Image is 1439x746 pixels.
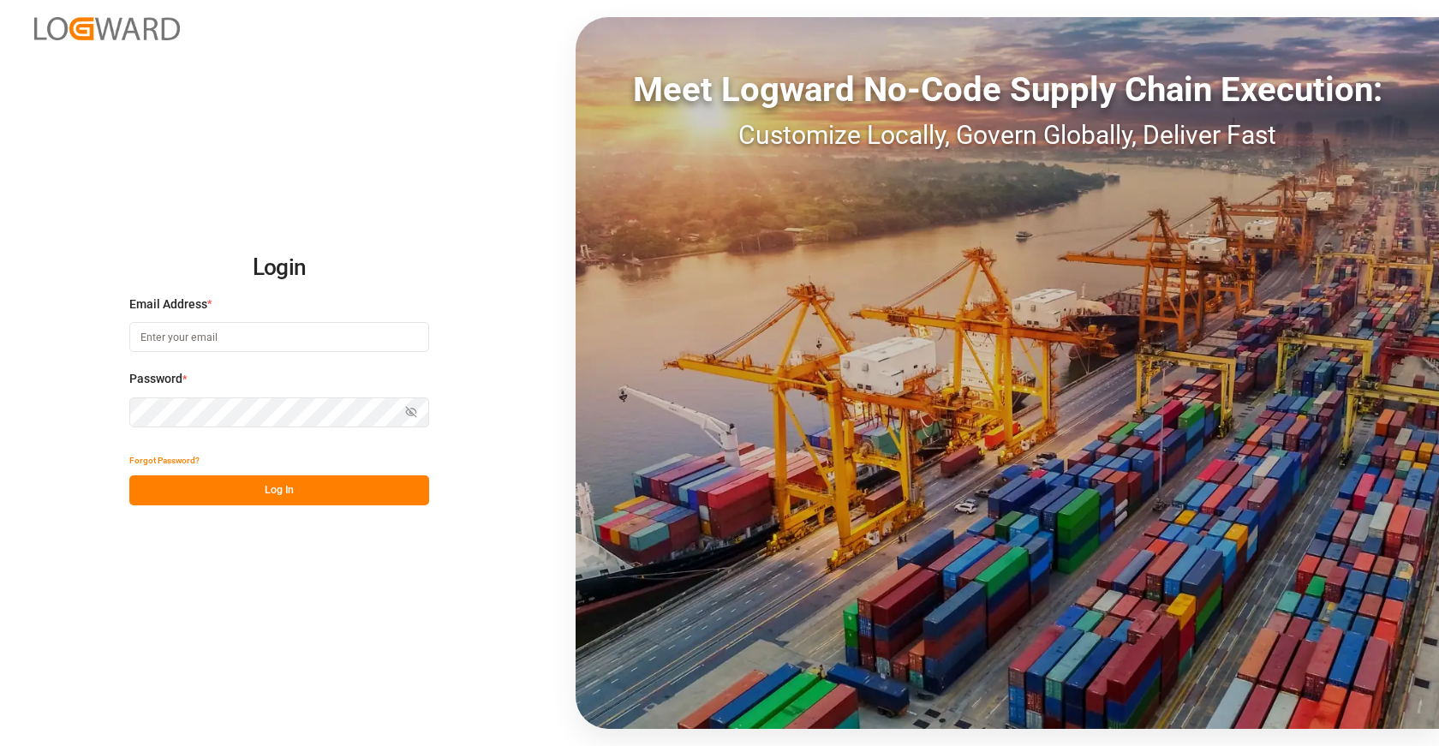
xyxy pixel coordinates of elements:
img: Logward_new_orange.png [34,17,180,40]
div: Meet Logward No-Code Supply Chain Execution: [576,64,1439,116]
span: Password [129,370,182,388]
button: Log In [129,475,429,505]
span: Email Address [129,295,207,313]
h2: Login [129,241,429,295]
button: Forgot Password? [129,445,200,475]
div: Customize Locally, Govern Globally, Deliver Fast [576,116,1439,154]
input: Enter your email [129,322,429,352]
